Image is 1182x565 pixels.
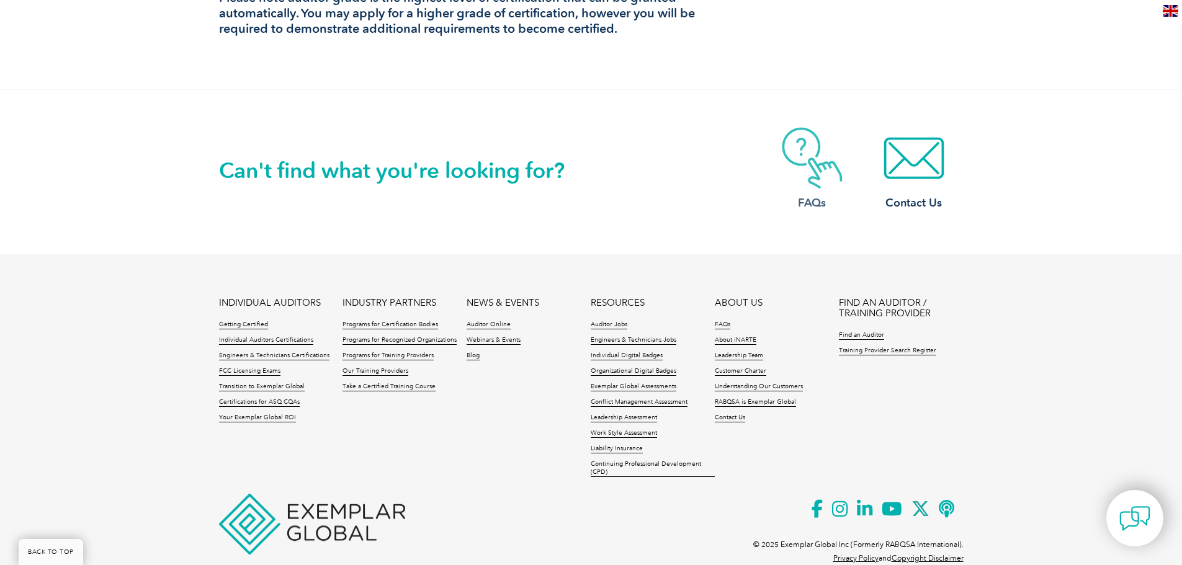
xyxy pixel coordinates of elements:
a: Getting Certified [219,321,268,329]
a: Blog [467,352,480,360]
a: Exemplar Global Assessments [591,383,676,391]
a: Programs for Training Providers [343,352,434,360]
a: FAQs [763,127,862,211]
a: INDIVIDUAL AUDITORS [219,298,321,308]
a: Your Exemplar Global ROI [219,414,296,422]
img: contact-email.webp [864,127,964,189]
a: BACK TO TOP [19,539,83,565]
a: Programs for Certification Bodies [343,321,438,329]
img: en [1163,5,1178,17]
a: Training Provider Search Register [839,347,936,355]
a: Contact Us [715,414,745,422]
a: Individual Digital Badges [591,352,663,360]
a: Webinars & Events [467,336,521,345]
a: FAQs [715,321,730,329]
a: Certifications for ASQ CQAs [219,398,300,407]
a: Auditor Online [467,321,511,329]
a: Our Training Providers [343,367,408,376]
a: Auditor Jobs [591,321,627,329]
img: Exemplar Global [219,494,405,554]
a: NEWS & EVENTS [467,298,539,308]
a: Engineers & Technicians Certifications [219,352,329,360]
a: Leadership Assessment [591,414,657,422]
img: contact-chat.png [1119,503,1150,534]
p: © 2025 Exemplar Global Inc (Formerly RABQSA International). [753,538,964,551]
h3: FAQs [763,195,862,211]
a: RESOURCES [591,298,645,308]
a: Understanding Our Customers [715,383,803,391]
a: FIND AN AUDITOR / TRAINING PROVIDER [839,298,963,319]
a: Programs for Recognized Organizations [343,336,457,345]
a: Copyright Disclaimer [892,554,964,563]
a: RABQSA is Exemplar Global [715,398,796,407]
a: Customer Charter [715,367,766,376]
a: Contact Us [864,127,964,211]
a: INDUSTRY PARTNERS [343,298,436,308]
a: Privacy Policy [833,554,879,563]
a: FCC Licensing Exams [219,367,280,376]
a: Find an Auditor [839,331,884,340]
a: Liability Insurance [591,445,643,453]
a: Take a Certified Training Course [343,383,436,391]
h2: Can't find what you're looking for? [219,161,591,180]
a: Transition to Exemplar Global [219,383,305,391]
a: Individual Auditors Certifications [219,336,313,345]
a: Organizational Digital Badges [591,367,676,376]
a: Continuing Professional Development (CPD) [591,460,715,477]
h3: Contact Us [864,195,964,211]
a: ABOUT US [715,298,763,308]
img: contact-faq.webp [763,127,862,189]
a: Conflict Management Assessment [591,398,687,407]
a: About iNARTE [715,336,756,345]
p: and [833,551,964,565]
a: Engineers & Technicians Jobs [591,336,676,345]
a: Work Style Assessment [591,429,657,438]
a: Leadership Team [715,352,763,360]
